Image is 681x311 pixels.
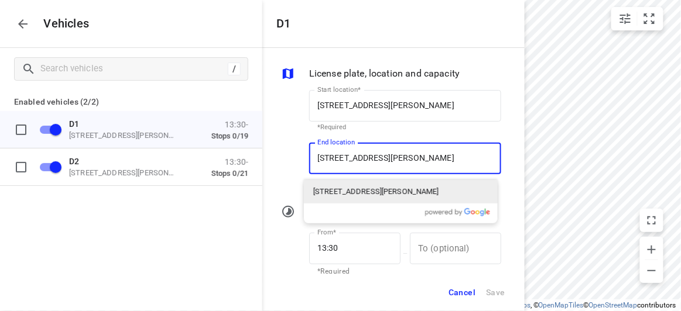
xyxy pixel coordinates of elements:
div: Drivers’ working hours [281,205,501,221]
p: 13:30- [211,157,248,166]
p: [STREET_ADDRESS][PERSON_NAME] [69,130,186,140]
p: License plate, location and capacity [309,67,460,81]
div: small contained button group [611,7,663,30]
li: © 2025 , © , © © contributors [426,301,676,309]
p: Vehicles [35,17,90,30]
p: *Required [317,266,392,278]
p: Stops 0/19 [211,131,248,140]
span: Cancel [449,285,475,300]
a: OpenMapTiles [539,301,584,309]
input: Search vehicles [40,60,228,78]
div: License plate, location and capacity [281,67,501,83]
p: Stops 0/21 [211,168,248,178]
h5: D1 [276,17,290,30]
span: D2 [69,156,79,165]
p: [STREET_ADDRESS][PERSON_NAME] [313,186,439,198]
img: Powered by Google [425,208,491,216]
p: *Required [317,123,493,131]
button: Cancel [443,281,481,305]
p: 13:30- [211,119,248,129]
a: OpenStreetMap [589,301,638,309]
div: / [228,63,241,75]
span: Disable [33,118,62,140]
p: — [401,249,410,258]
span: D1 [69,119,79,128]
span: Disable [33,155,62,178]
p: [STREET_ADDRESS][PERSON_NAME] [69,168,186,177]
